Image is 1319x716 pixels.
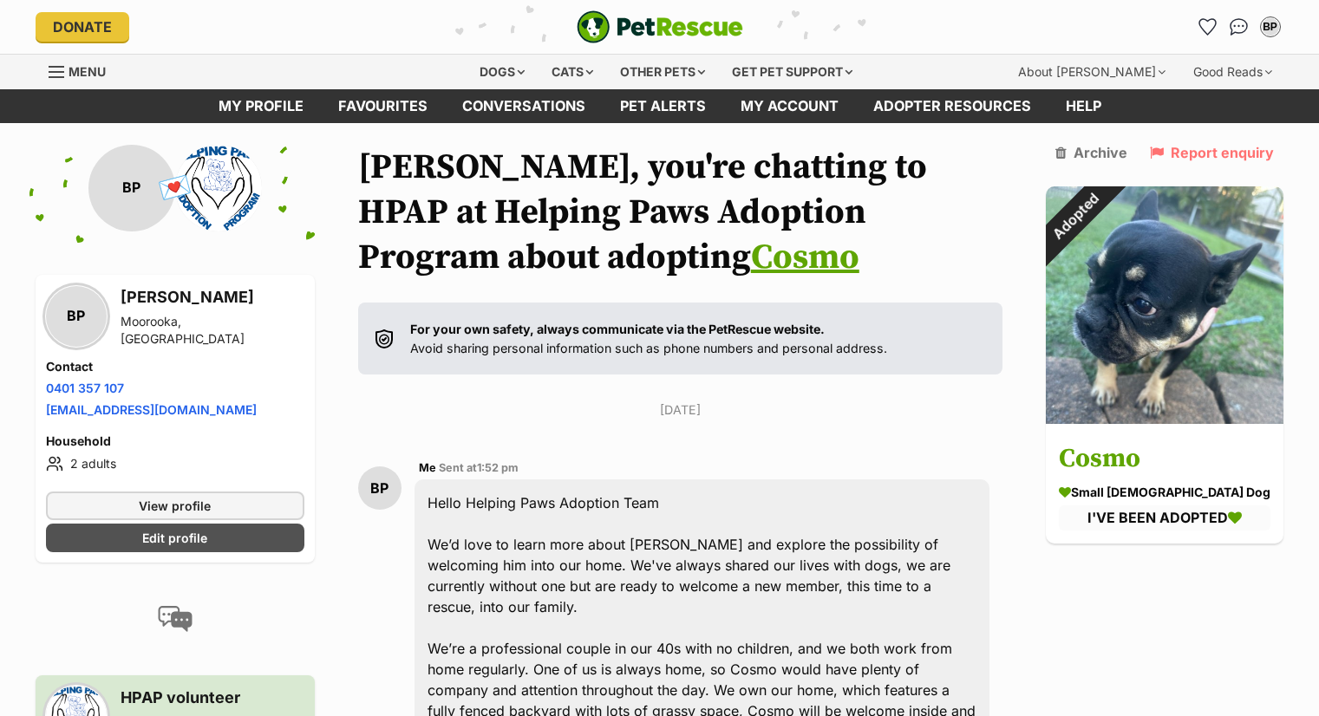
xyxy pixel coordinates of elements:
[856,89,1048,123] a: Adopter resources
[577,10,743,43] a: PetRescue
[121,686,304,710] h3: HPAP volunteer
[49,55,118,86] a: Menu
[46,453,304,474] li: 2 adults
[1059,483,1270,501] div: small [DEMOGRAPHIC_DATA] Dog
[467,55,537,89] div: Dogs
[46,433,304,450] h4: Household
[155,169,194,206] span: 💌
[1257,13,1284,41] button: My account
[1181,55,1284,89] div: Good Reads
[36,12,129,42] a: Donate
[720,55,865,89] div: Get pet support
[1048,89,1119,123] a: Help
[46,381,124,395] a: 0401 357 107
[1225,13,1253,41] a: Conversations
[142,529,207,547] span: Edit profile
[358,466,402,510] div: BP
[577,10,743,43] img: logo-e224e6f780fb5917bec1dbf3a21bbac754714ae5b6737aabdf751b685950b380.svg
[88,145,175,231] div: BP
[1046,426,1283,543] a: Cosmo small [DEMOGRAPHIC_DATA] Dog I'VE BEEN ADOPTED
[139,497,211,515] span: View profile
[608,55,717,89] div: Other pets
[121,285,304,309] h3: [PERSON_NAME]
[751,236,859,279] a: Cosmo
[1046,410,1283,427] a: Adopted
[1262,18,1279,36] div: BP
[419,461,436,474] span: Me
[603,89,723,123] a: Pet alerts
[1059,439,1270,478] h3: Cosmo
[121,313,304,348] div: Moorooka, [GEOGRAPHIC_DATA]
[410,322,825,336] strong: For your own safety, always communicate via the PetRescue website.
[1055,145,1127,160] a: Archive
[46,524,304,552] a: Edit profile
[46,358,304,375] h4: Contact
[201,89,321,123] a: My profile
[1046,186,1283,424] img: Cosmo
[1230,18,1248,36] img: chat-41dd97257d64d25036548639549fe6c8038ab92f7586957e7f3b1b290dea8141.svg
[46,402,257,417] a: [EMAIL_ADDRESS][DOMAIN_NAME]
[410,320,887,357] p: Avoid sharing personal information such as phone numbers and personal address.
[723,89,856,123] a: My account
[358,145,1003,280] h1: [PERSON_NAME], you're chatting to HPAP at Helping Paws Adoption Program about adopting
[175,145,262,231] img: Helping Paws Adoption Program profile pic
[1023,164,1128,269] div: Adopted
[321,89,445,123] a: Favourites
[445,89,603,123] a: conversations
[1194,13,1284,41] ul: Account quick links
[46,491,304,520] a: View profile
[439,461,519,474] span: Sent at
[1150,145,1274,160] a: Report enquiry
[358,400,1003,419] p: [DATE]
[477,461,519,474] span: 1:52 pm
[1006,55,1178,89] div: About [PERSON_NAME]
[69,64,106,79] span: Menu
[539,55,605,89] div: Cats
[158,606,193,632] img: conversation-icon-4a6f8262b818ee0b60e3300018af0b2d0b884aa5de6e9bcb8d3d4eeb1a70a7c4.svg
[46,286,107,347] div: BP
[1059,505,1270,530] div: I'VE BEEN ADOPTED
[1194,13,1222,41] a: Favourites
